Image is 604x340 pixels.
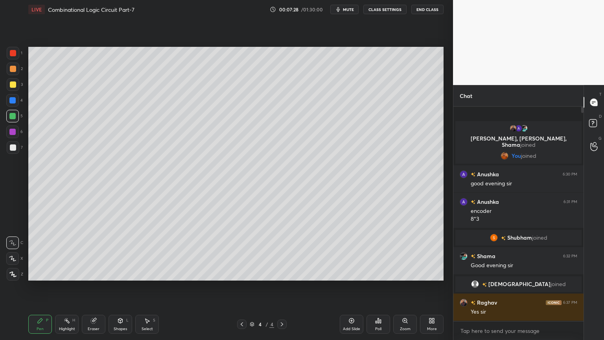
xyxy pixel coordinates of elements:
[475,198,499,206] h6: Anushka
[490,234,498,242] img: 3
[471,180,577,188] div: good evening sir
[400,327,411,331] div: Zoom
[427,327,437,331] div: More
[6,110,23,122] div: 5
[475,298,497,307] h6: Raghav
[28,5,45,14] div: LIVE
[256,322,264,327] div: 4
[7,268,23,281] div: Z
[475,252,495,260] h6: Shama
[471,301,475,305] img: no-rating-badge.077c3623.svg
[48,6,134,13] h4: Combinational Logic Circuit Part-7
[7,63,23,75] div: 2
[471,280,479,288] img: default.png
[471,207,577,215] div: encoder
[520,124,528,132] img: 3
[6,94,23,107] div: 4
[269,321,274,328] div: 4
[330,5,359,14] button: mute
[471,308,577,316] div: Yes sir
[488,281,551,287] span: [DEMOGRAPHIC_DATA]
[142,327,153,331] div: Select
[512,153,521,159] span: You
[46,318,48,322] div: P
[598,135,602,141] p: G
[375,327,381,331] div: Poll
[114,327,127,331] div: Shapes
[153,318,155,322] div: S
[453,85,479,106] p: Chat
[88,327,99,331] div: Eraser
[520,141,536,148] span: joined
[482,283,487,287] img: no-rating-badge.077c3623.svg
[7,141,23,154] div: 7
[363,5,407,14] button: CLASS SETTINGS
[501,152,508,160] img: 5786bad726924fb0bb2bae2edf64aade.jpg
[460,170,468,178] img: 3
[343,7,354,12] span: mute
[471,262,577,270] div: Good evening sir
[59,327,75,331] div: Highlight
[460,299,468,307] img: c4b11ed5d7064d73a9c84b726a4414f2.jpg
[6,252,23,265] div: X
[501,236,506,240] img: no-rating-badge.077c3623.svg
[507,235,532,241] span: Shubham
[460,252,468,260] img: 3
[453,120,584,321] div: grid
[6,237,23,249] div: C
[563,254,577,259] div: 6:32 PM
[471,254,475,259] img: no-rating-badge.077c3623.svg
[563,300,577,305] div: 6:37 PM
[546,300,562,305] img: iconic-dark.1390631f.png
[460,135,577,148] p: [PERSON_NAME], [PERSON_NAME], Shama
[72,318,75,322] div: H
[343,327,360,331] div: Add Slide
[563,172,577,177] div: 6:30 PM
[471,200,475,204] img: no-rating-badge.077c3623.svg
[563,200,577,204] div: 6:31 PM
[475,170,499,178] h6: Anushka
[532,235,547,241] span: joined
[265,322,268,327] div: /
[599,113,602,119] p: D
[471,172,475,177] img: no-rating-badge.077c3623.svg
[6,126,23,138] div: 6
[521,153,536,159] span: joined
[460,198,468,206] img: 3
[411,5,444,14] button: End Class
[515,124,523,132] img: 3
[599,91,602,97] p: T
[7,47,22,59] div: 1
[551,281,566,287] span: joined
[7,78,23,91] div: 3
[37,327,44,331] div: Pen
[509,124,517,132] img: c4b11ed5d7064d73a9c84b726a4414f2.jpg
[126,318,129,322] div: L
